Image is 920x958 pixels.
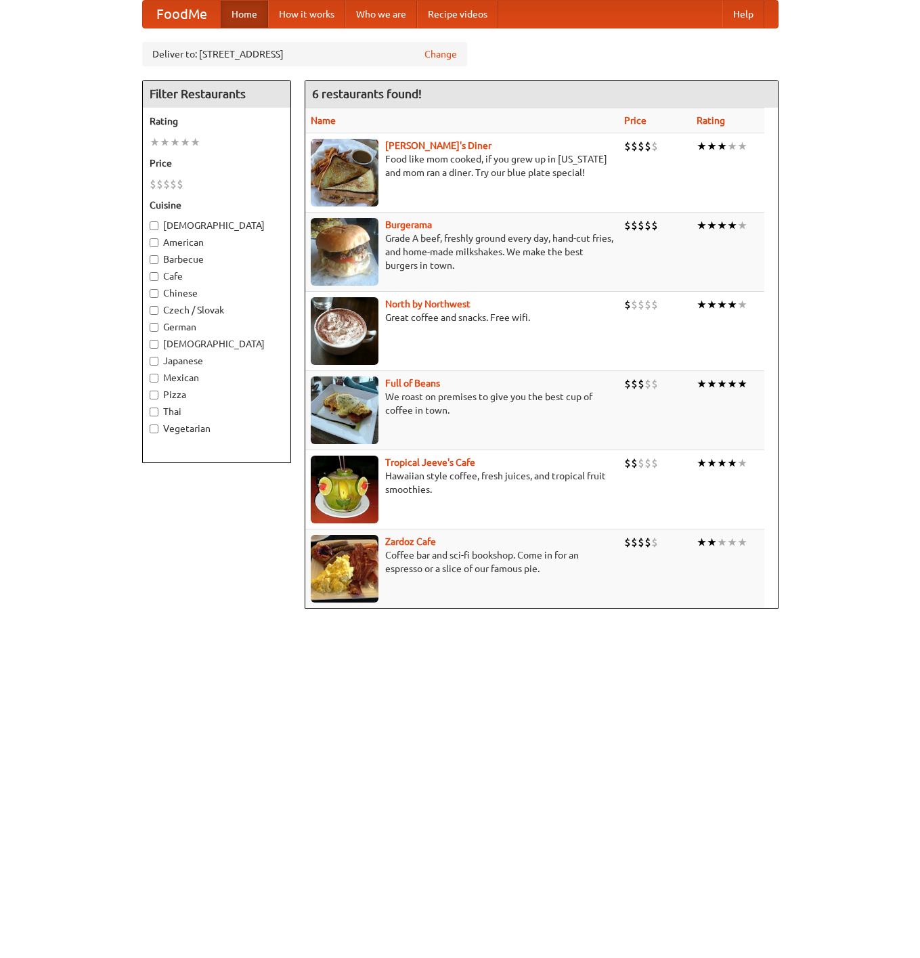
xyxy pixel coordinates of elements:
[631,376,638,391] li: $
[143,81,290,108] h4: Filter Restaurants
[697,535,707,550] li: ★
[644,376,651,391] li: $
[177,177,183,192] li: $
[150,306,158,315] input: Czech / Slovak
[180,135,190,150] li: ★
[150,114,284,128] h5: Rating
[150,177,156,192] li: $
[717,297,727,312] li: ★
[697,115,725,126] a: Rating
[150,303,284,317] label: Czech / Slovak
[221,1,268,28] a: Home
[651,139,658,154] li: $
[697,139,707,154] li: ★
[717,456,727,471] li: ★
[150,371,284,385] label: Mexican
[385,219,432,230] a: Burgerama
[150,272,158,281] input: Cafe
[190,135,200,150] li: ★
[160,135,170,150] li: ★
[707,376,717,391] li: ★
[624,535,631,550] li: $
[150,354,284,368] label: Japanese
[150,408,158,416] input: Thai
[644,218,651,233] li: $
[651,456,658,471] li: $
[150,238,158,247] input: American
[150,405,284,418] label: Thai
[150,156,284,170] h5: Price
[150,323,158,332] input: German
[311,297,378,365] img: north.jpg
[737,297,747,312] li: ★
[717,376,727,391] li: ★
[624,376,631,391] li: $
[417,1,498,28] a: Recipe videos
[385,457,475,468] b: Tropical Jeeve's Cafe
[312,87,422,100] ng-pluralize: 6 restaurants found!
[638,376,644,391] li: $
[707,297,717,312] li: ★
[150,337,284,351] label: [DEMOGRAPHIC_DATA]
[150,388,284,401] label: Pizza
[150,253,284,266] label: Barbecue
[385,378,440,389] a: Full of Beans
[707,535,717,550] li: ★
[638,297,644,312] li: $
[150,269,284,283] label: Cafe
[631,456,638,471] li: $
[638,139,644,154] li: $
[717,139,727,154] li: ★
[638,456,644,471] li: $
[311,376,378,444] img: beans.jpg
[737,535,747,550] li: ★
[651,297,658,312] li: $
[722,1,764,28] a: Help
[727,218,737,233] li: ★
[163,177,170,192] li: $
[268,1,345,28] a: How it works
[624,456,631,471] li: $
[651,218,658,233] li: $
[644,139,651,154] li: $
[727,456,737,471] li: ★
[385,140,491,151] b: [PERSON_NAME]'s Diner
[644,535,651,550] li: $
[150,424,158,433] input: Vegetarian
[150,340,158,349] input: [DEMOGRAPHIC_DATA]
[311,232,613,272] p: Grade A beef, freshly ground every day, hand-cut fries, and home-made milkshakes. We make the bes...
[624,218,631,233] li: $
[311,548,613,575] p: Coffee bar and sci-fi bookshop. Come in for an espresso or a slice of our famous pie.
[624,297,631,312] li: $
[697,218,707,233] li: ★
[717,218,727,233] li: ★
[150,198,284,212] h5: Cuisine
[156,177,163,192] li: $
[631,218,638,233] li: $
[150,236,284,249] label: American
[697,297,707,312] li: ★
[150,286,284,300] label: Chinese
[717,535,727,550] li: ★
[150,320,284,334] label: German
[631,297,638,312] li: $
[624,115,647,126] a: Price
[638,218,644,233] li: $
[311,152,613,179] p: Food like mom cooked, if you grew up in [US_STATE] and mom ran a diner. Try our blue plate special!
[311,390,613,417] p: We roast on premises to give you the best cup of coffee in town.
[150,289,158,298] input: Chinese
[150,422,284,435] label: Vegetarian
[385,299,470,309] a: North by Northwest
[697,456,707,471] li: ★
[424,47,457,61] a: Change
[651,535,658,550] li: $
[737,139,747,154] li: ★
[385,536,436,547] a: Zardoz Cafe
[311,311,613,324] p: Great coffee and snacks. Free wifi.
[311,456,378,523] img: jeeves.jpg
[170,177,177,192] li: $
